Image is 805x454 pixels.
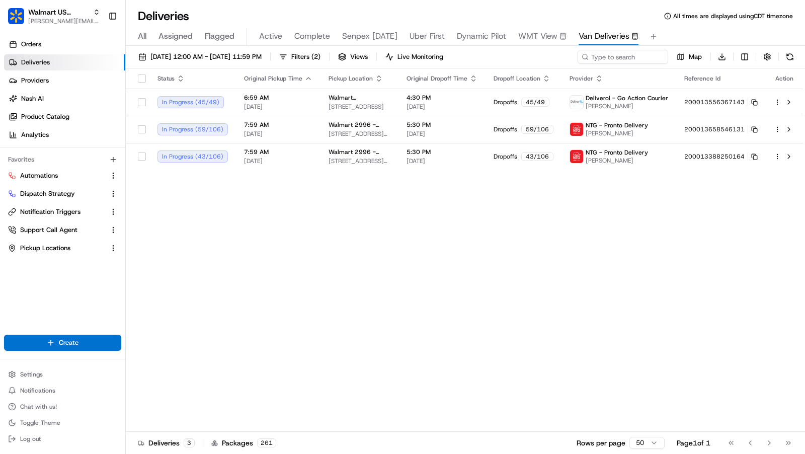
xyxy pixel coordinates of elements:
button: Create [4,335,121,351]
span: Chat with us! [20,403,57,411]
button: Automations [4,168,121,184]
a: 💻API Documentation [81,220,166,239]
button: Start new chat [171,99,183,111]
button: Toggle Theme [4,416,121,430]
span: 5:30 PM [407,148,477,156]
span: Deliveries [21,58,50,67]
span: [DATE] [407,157,477,165]
a: Powered byPylon [71,249,122,257]
span: Toggle Theme [20,419,60,427]
span: [PERSON_NAME] [586,102,668,110]
button: Views [334,50,372,64]
span: Automations [20,171,58,180]
span: [PERSON_NAME] [586,157,648,165]
span: 7:59 AM [244,148,312,156]
div: 43 / 106 [521,152,553,161]
a: Analytics [4,127,125,143]
button: 200013388250164 [684,153,758,161]
span: Flagged [205,30,234,42]
span: Support Call Agent [20,225,77,235]
span: [PERSON_NAME] [586,129,648,137]
span: Orders [21,40,41,49]
a: Nash AI [4,91,125,107]
button: Support Call Agent [4,222,121,238]
span: Pylon [100,249,122,257]
img: Walmart US Stores [8,8,24,24]
span: [STREET_ADDRESS][PERSON_NAME] [329,157,390,165]
div: 59 / 106 [521,125,553,134]
button: Refresh [783,50,797,64]
span: Walmart [STREET_ADDRESS] [329,94,390,102]
button: Live Monitoring [381,50,448,64]
span: [STREET_ADDRESS] [329,103,390,111]
span: Walmart 2996 - [GEOGRAPHIC_DATA], [GEOGRAPHIC_DATA] [329,121,390,129]
div: 💻 [85,225,93,234]
h1: Deliveries [138,8,189,24]
span: [DATE] [407,103,477,111]
span: Log out [20,435,41,443]
a: Deliveries [4,54,125,70]
input: Type to search [578,50,668,64]
div: 45 / 49 [521,98,549,107]
div: Page 1 of 1 [677,438,710,448]
span: WMT View [518,30,557,42]
p: Rows per page [577,438,625,448]
p: Welcome 👋 [10,40,183,56]
button: Notification Triggers [4,204,121,220]
img: images [570,150,583,163]
span: Pickup Locations [20,244,70,253]
span: Walmart 2996 - [GEOGRAPHIC_DATA], [GEOGRAPHIC_DATA] [329,148,390,156]
span: Assigned [158,30,193,42]
span: 6:59 AM [244,94,312,102]
button: 200013556367143 [684,98,758,106]
span: Status [157,74,175,83]
a: Dispatch Strategy [8,189,105,198]
div: Deliveries [138,438,195,448]
button: Pickup Locations [4,240,121,256]
a: Pickup Locations [8,244,105,253]
span: 7:59 AM [244,121,312,129]
a: Notification Triggers [8,207,105,216]
span: Notifications [20,387,55,395]
span: Analytics [21,130,49,139]
img: 9188753566659_6852d8bf1fb38e338040_72.png [21,96,39,114]
button: Walmart US Stores [28,7,89,17]
span: Dropoffs [494,125,517,133]
button: See all [156,128,183,140]
img: Nash [10,10,30,30]
button: 200013658546131 [684,125,758,133]
button: Map [672,50,706,64]
span: NTG - Pronto Delivery [586,148,648,157]
span: Live Monitoring [397,52,443,61]
a: Product Catalog [4,109,125,125]
img: profile_deliverol_nashtms.png [570,96,583,109]
span: • [84,183,87,191]
button: Dispatch Strategy [4,186,121,202]
span: Providers [21,76,49,85]
span: [DATE] [89,183,110,191]
span: Complete [294,30,330,42]
span: ( 2 ) [311,52,320,61]
a: Automations [8,171,105,180]
span: Dropoffs [494,153,517,161]
div: 3 [184,438,195,447]
span: • [60,156,64,164]
span: Senpex [DATE] [342,30,397,42]
span: Van Deliveries [579,30,629,42]
span: Filters [291,52,320,61]
span: 4:30 PM [407,94,477,102]
div: 261 [257,438,276,447]
span: Dispatch Strategy [20,189,75,198]
div: We're available if you need us! [45,106,138,114]
span: Dynamic Pilot [457,30,506,42]
span: Dropoff Location [494,74,540,83]
span: Map [689,52,702,61]
span: [PERSON_NAME][EMAIL_ADDRESS][DOMAIN_NAME] [28,17,100,25]
a: Providers [4,72,125,89]
span: Nash AI [21,94,44,103]
span: unihopllc [31,156,58,164]
span: [DATE] [407,130,477,138]
span: Create [59,338,78,347]
button: Notifications [4,384,121,398]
